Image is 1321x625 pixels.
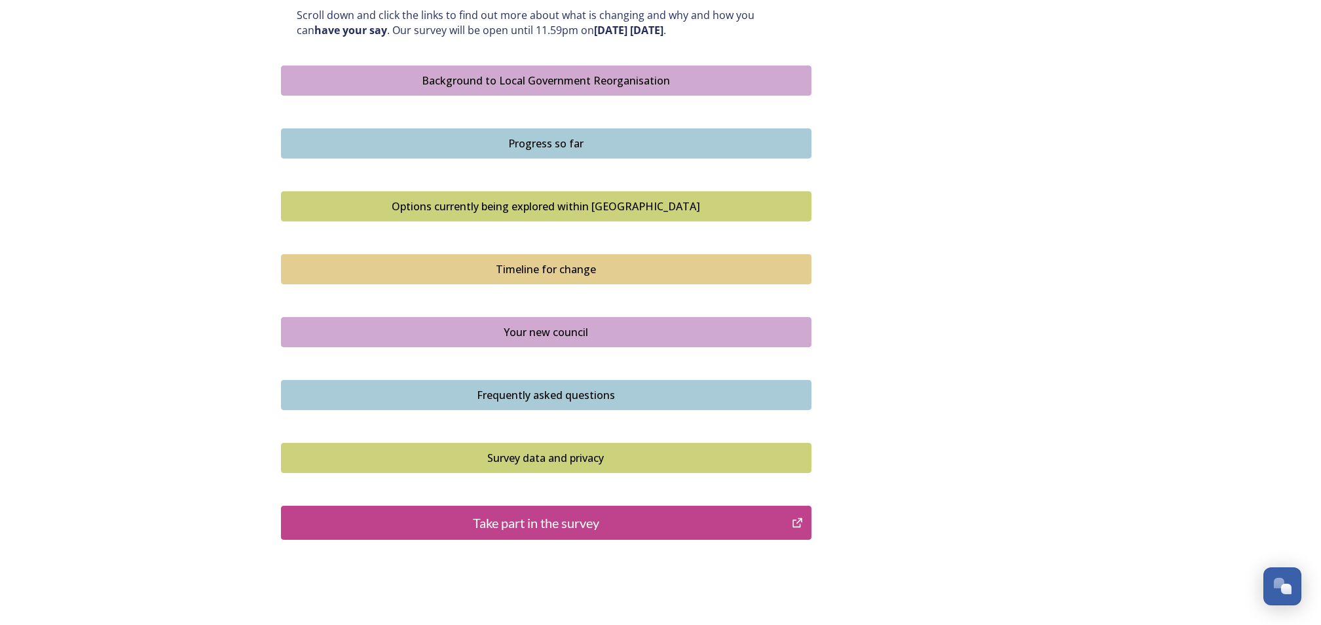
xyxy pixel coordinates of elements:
strong: have your say [315,23,388,37]
div: Timeline for change [288,261,804,277]
div: Survey data and privacy [288,450,804,466]
button: Background to Local Government Reorganisation [281,66,811,96]
div: Options currently being explored within [GEOGRAPHIC_DATA] [288,199,804,214]
div: Your new council [288,324,804,340]
button: Options currently being explored within West Sussex [281,191,811,221]
strong: [DATE] [595,23,628,37]
button: Take part in the survey [281,506,811,540]
button: Open Chat [1263,567,1301,605]
div: Progress so far [288,136,804,151]
button: Survey data and privacy [281,443,811,473]
div: Background to Local Government Reorganisation [288,73,804,88]
div: Frequently asked questions [288,387,804,403]
p: Scroll down and click the links to find out more about what is changing and why and how you can .... [297,8,795,37]
strong: [DATE] [631,23,664,37]
button: Progress so far [281,128,811,159]
button: Your new council [281,317,811,347]
button: Timeline for change [281,254,811,284]
button: Frequently asked questions [281,380,811,410]
div: Take part in the survey [288,513,785,533]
